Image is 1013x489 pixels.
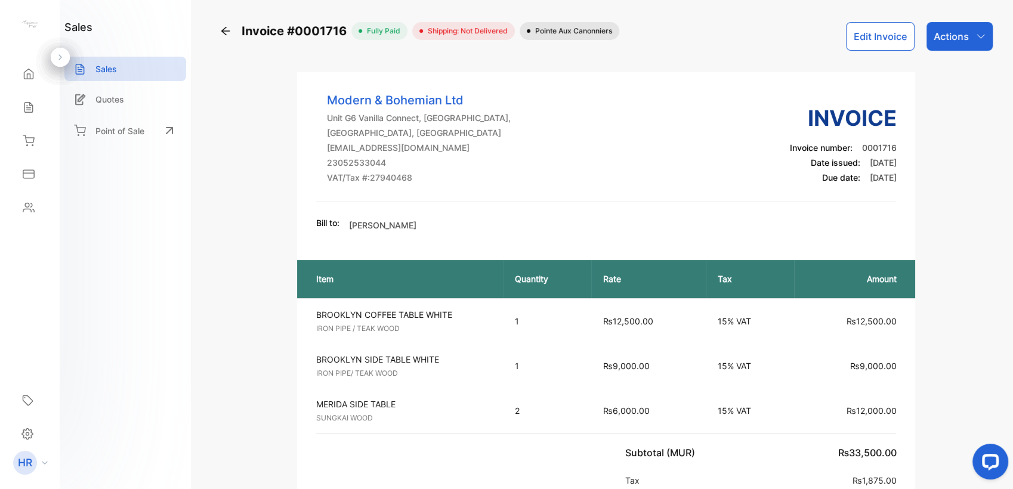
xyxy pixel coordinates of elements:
[21,16,39,33] img: logo
[821,172,860,182] span: Due date:
[316,413,494,423] p: SUNGKAI WOOD
[603,406,650,416] span: ₨6,000.00
[846,316,896,326] span: ₨12,500.00
[625,445,700,460] p: Subtotal (MUR)
[603,361,650,371] span: ₨9,000.00
[926,22,993,51] button: Actions
[423,26,508,36] span: Shipping: Not Delivered
[327,156,511,169] p: 23052533044
[316,273,492,285] p: Item
[515,315,579,327] p: 1
[625,474,644,487] p: Tax
[934,29,969,44] p: Actions
[64,19,92,35] h1: sales
[95,63,117,75] p: Sales
[327,171,511,184] p: VAT/Tax #: 27940468
[64,57,186,81] a: Sales
[18,455,32,471] p: HR
[327,126,511,139] p: [GEOGRAPHIC_DATA], [GEOGRAPHIC_DATA]
[95,125,144,137] p: Point of Sale
[242,22,351,40] span: Invoice #0001716
[327,112,511,124] p: Unit G6 Vanilla Connect, [GEOGRAPHIC_DATA],
[846,22,915,51] button: Edit Invoice
[718,315,782,327] p: 15% VAT
[327,91,511,109] p: Modern & Bohemian Ltd
[64,117,186,144] a: Point of Sale
[515,273,579,285] p: Quantity
[316,398,494,410] p: MERIDA SIDE TABLE
[789,143,852,153] span: Invoice number:
[515,404,579,417] p: 2
[850,361,896,371] span: ₨9,000.00
[316,323,494,334] p: IRON PIPE / TEAK WOOD
[64,87,186,112] a: Quotes
[316,368,494,379] p: IRON PIPE/ TEAK WOOD
[515,360,579,372] p: 1
[349,219,416,231] p: [PERSON_NAME]
[852,475,896,485] span: ₨1,875.00
[810,157,860,168] span: Date issued:
[718,360,782,372] p: 15% VAT
[963,439,1013,489] iframe: LiveChat chat widget
[95,93,124,106] p: Quotes
[603,273,693,285] p: Rate
[789,102,896,134] h3: Invoice
[869,172,896,182] span: [DATE]
[869,157,896,168] span: [DATE]
[316,216,339,229] p: Bill to:
[327,141,511,154] p: [EMAIL_ADDRESS][DOMAIN_NAME]
[806,273,897,285] p: Amount
[718,273,782,285] p: Tax
[316,308,494,321] p: BROOKLYN COFFEE TABLE WHITE
[838,447,896,459] span: ₨33,500.00
[846,406,896,416] span: ₨12,000.00
[718,404,782,417] p: 15% VAT
[603,316,653,326] span: ₨12,500.00
[316,353,494,366] p: BROOKLYN SIDE TABLE WHITE
[530,26,612,36] span: Pointe aux Canonniers
[362,26,400,36] span: fully paid
[861,143,896,153] span: 0001716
